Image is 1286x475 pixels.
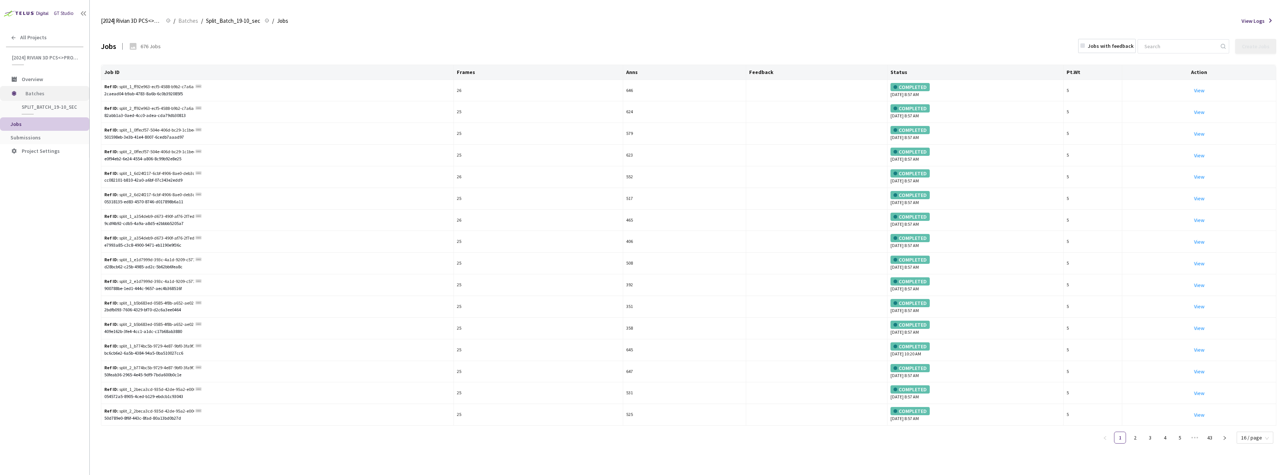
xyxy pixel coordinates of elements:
li: 5 [1174,432,1186,444]
td: 25 [454,253,623,274]
td: 25 [454,296,623,318]
b: Ref ID: [104,386,119,392]
span: Jobs [10,121,22,127]
td: 358 [623,318,746,339]
td: 5 [1064,404,1122,426]
div: [DATE] 8:57 AM [890,104,1060,120]
div: COMPLETED [890,407,930,415]
span: [2024] Rivian 3D PCS<>Production [12,55,79,61]
span: Split_Batch_19-10_sec [206,16,260,25]
div: [DATE] 8:57 AM [890,234,1060,249]
div: [DATE] 8:57 AM [890,321,1060,336]
b: Ref ID: [104,105,119,111]
div: COMPLETED [890,385,930,394]
div: [DATE] 8:57 AM [890,277,1060,293]
td: 25 [454,231,623,253]
span: Batches [178,16,198,25]
span: 16 / page [1241,432,1269,443]
td: 25 [454,318,623,339]
div: split_2_ff92e963-ecf5-4588-b9b2-c7a6aeb2ca35 [104,105,194,112]
div: 05318135-ed83-4570-8746-d017898b6a11 [104,198,450,206]
div: split_2_2beca3cd-935d-42de-95a2-e00049bd63d7 [104,408,194,415]
div: [DATE] 8:57 AM [890,169,1060,185]
div: COMPLETED [890,83,930,91]
td: 5 [1064,123,1122,145]
div: COMPLETED [890,342,930,351]
td: 525 [623,404,746,426]
li: 4 [1159,432,1171,444]
li: Previous Page [1099,432,1111,444]
span: left [1103,436,1107,440]
li: / [272,16,274,25]
div: split_1_e1d7999d-393c-4a1d-9209-c5719532e491 [104,256,194,263]
div: [DATE] 8:57 AM [890,299,1060,314]
th: Frames [454,65,623,80]
span: Split_Batch_19-10_sec [22,104,77,110]
div: COMPLETED [890,234,930,242]
div: e0f94eb2-6e24-4554-a806-8c99b92e8e25 [104,155,450,163]
div: COMPLETED [890,191,930,199]
td: 531 [623,382,746,404]
a: View [1194,238,1205,245]
li: Next Page [1219,432,1231,444]
span: Batches [25,86,77,101]
span: ••• [1189,432,1201,444]
div: split_1_2beca3cd-935d-42de-95a2-e00049bd63d7 [104,386,194,393]
div: split_1_b5b683ed-0585-4f8b-a652-ae020e1a82ed [104,300,194,307]
div: split_1_b774bc5b-9729-4e87-9bf0-3fa9f157ac45 [104,343,194,350]
td: 25 [454,123,623,145]
a: 4 [1159,432,1170,443]
div: Page Size [1237,432,1273,441]
div: COMPLETED [890,104,930,112]
td: 25 [454,404,623,426]
li: / [201,16,203,25]
div: split_1_6d24f217-6cbf-4906-8ae0-deb3dec39068 [104,170,194,177]
a: 2 [1129,432,1141,443]
span: Jobs [277,16,288,25]
td: 5 [1064,188,1122,210]
b: Ref ID: [104,278,119,284]
td: 5 [1064,382,1122,404]
th: Pt.Wt [1064,65,1122,80]
div: 2bdfb093-7606-4329-bf70-d2c6a3ee0464 [104,306,450,314]
div: [DATE] 8:57 AM [890,407,1060,422]
a: View [1194,195,1205,202]
td: 5 [1064,339,1122,361]
div: bc6cb6e2-6a5b-4384-94a5-0ba510027cc6 [104,350,450,357]
div: [DATE] 8:57 AM [890,148,1060,163]
td: 25 [454,382,623,404]
div: COMPLETED [890,213,930,221]
td: 623 [623,145,746,166]
td: 406 [623,231,746,253]
td: 392 [623,274,746,296]
td: 552 [623,166,746,188]
span: Project Settings [22,148,60,154]
td: 5 [1064,296,1122,318]
li: / [173,16,175,25]
td: 508 [623,253,746,274]
div: COMPLETED [890,277,930,286]
a: Batches [177,16,200,25]
div: 054572a5-8905-4ced-b129-ebdcb1c93043 [104,393,450,400]
li: 1 [1114,432,1126,444]
b: Ref ID: [104,192,119,197]
button: right [1219,432,1231,444]
div: [DATE] 8:57 AM [890,256,1060,271]
td: 25 [454,339,623,361]
th: Status [887,65,1064,80]
td: 26 [454,166,623,188]
td: 26 [454,210,623,231]
div: 50feab36-2965-4e45-9df9-7bda600b0c1e [104,371,450,379]
li: Next 5 Pages [1189,432,1201,444]
div: 2caead04-b9ab-4783-8a6b-6c0b392085f5 [104,90,450,98]
a: View [1194,411,1205,418]
div: 501598eb-3e3b-41e4-8007-6cedb7aaad97 [104,134,450,141]
div: 409e162b-3fe4-4cc1-a1dc-c17b68ab3880 [104,328,450,335]
span: [2024] Rivian 3D PCS<>Production [101,16,161,25]
td: 5 [1064,80,1122,102]
b: Ref ID: [104,127,119,133]
div: split_1_a354deb9-d673-490f-af76-2f7ed1b3416b [104,213,194,220]
td: 517 [623,188,746,210]
a: View [1194,325,1205,331]
div: Jobs with feedback [1088,42,1133,50]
